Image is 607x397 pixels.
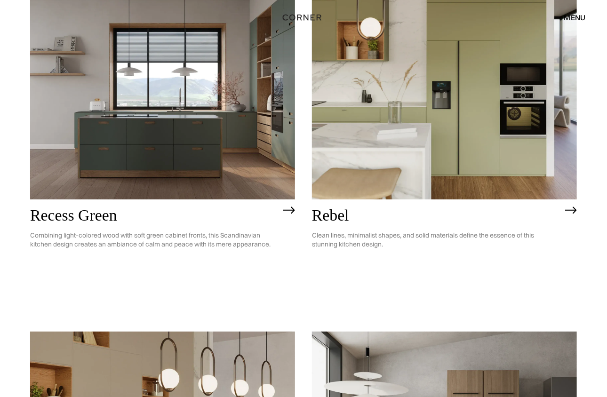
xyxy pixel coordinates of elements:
[30,224,279,256] p: Combining light-colored wood with soft green cabinet fronts, this Scandinavian kitchen design cre...
[555,9,586,25] div: menu
[312,206,560,224] h2: Rebel
[564,14,586,21] div: menu
[312,224,560,256] p: Clean lines, minimalist shapes, and solid materials define the essence of this stunning kitchen d...
[274,11,334,24] a: home
[30,206,279,224] h2: Recess Green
